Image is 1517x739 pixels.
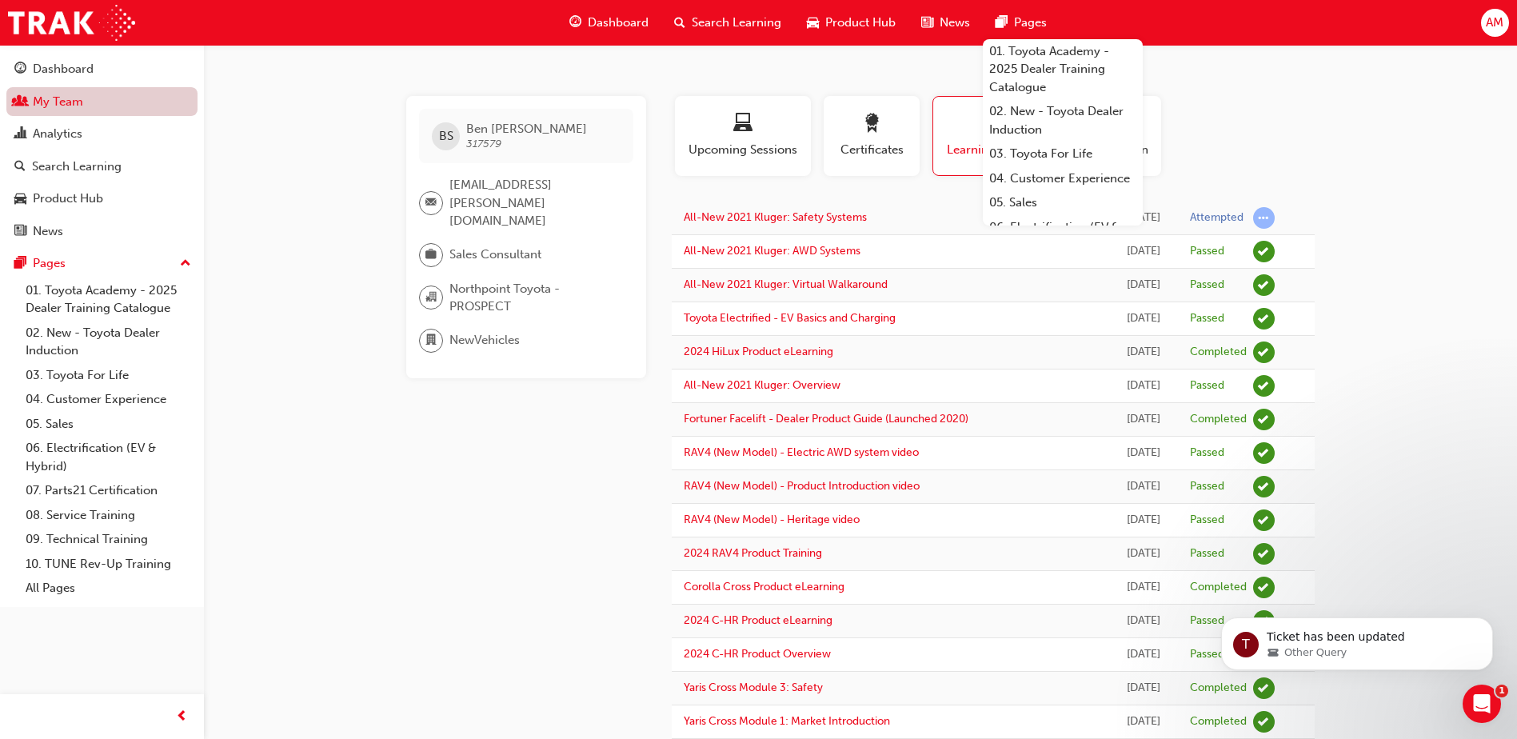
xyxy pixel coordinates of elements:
[940,14,970,32] span: News
[684,445,919,459] a: RAV4 (New Model) - Electric AWD system video
[1190,546,1224,561] div: Passed
[19,412,198,437] a: 05. Sales
[1190,210,1244,226] div: Attempted
[6,184,198,214] a: Product Hub
[684,278,888,291] a: All-New 2021 Kluger: Virtual Walkaround
[1190,311,1224,326] div: Passed
[1190,513,1224,528] div: Passed
[684,244,860,258] a: All-New 2021 Kluger: AWD Systems
[1253,509,1275,531] span: learningRecordVerb_PASS-icon
[569,13,581,33] span: guage-icon
[439,127,453,146] span: BS
[1122,276,1166,294] div: Fri Aug 22 2025 15:38:08 GMT+0930 (Australian Central Standard Time)
[19,387,198,412] a: 04. Customer Experience
[1122,545,1166,563] div: Fri Aug 22 2025 11:38:43 GMT+0930 (Australian Central Standard Time)
[14,62,26,77] span: guage-icon
[684,412,968,425] a: Fortuner Facelift - Dealer Product Guide (Launched 2020)
[6,249,198,278] button: Pages
[6,54,198,84] a: Dashboard
[824,96,920,176] button: Certificates
[684,613,832,627] a: 2024 C-HR Product eLearning
[425,330,437,351] span: department-icon
[14,127,26,142] span: chart-icon
[983,190,1143,215] a: 05. Sales
[1253,375,1275,397] span: learningRecordVerb_PASS-icon
[983,215,1143,258] a: 06. Electrification (EV & Hybrid)
[1122,713,1166,731] div: Fri Aug 22 2025 10:33:16 GMT+0930 (Australian Central Standard Time)
[176,707,188,727] span: prev-icon
[14,160,26,174] span: search-icon
[1253,207,1275,229] span: learningRecordVerb_ATTEMPT-icon
[661,6,794,39] a: search-iconSearch Learning
[1253,577,1275,598] span: learningRecordVerb_COMPLETE-icon
[8,5,135,41] img: Trak
[1190,613,1224,629] div: Passed
[1253,476,1275,497] span: learningRecordVerb_PASS-icon
[449,176,621,230] span: [EMAIL_ADDRESS][PERSON_NAME][DOMAIN_NAME]
[1190,681,1247,696] div: Completed
[19,278,198,321] a: 01. Toyota Academy - 2025 Dealer Training Catalogue
[1481,9,1509,37] button: AM
[684,345,833,358] a: 2024 HiLux Product eLearning
[996,13,1008,33] span: pages-icon
[983,99,1143,142] a: 02. New - Toyota Dealer Induction
[684,647,831,661] a: 2024 C-HR Product Overview
[425,287,437,308] span: organisation-icon
[19,527,198,552] a: 09. Technical Training
[33,254,66,273] div: Pages
[1122,477,1166,496] div: Fri Aug 22 2025 11:43:15 GMT+0930 (Australian Central Standard Time)
[983,166,1143,191] a: 04. Customer Experience
[945,141,1040,159] span: Learning History
[794,6,908,39] a: car-iconProduct Hub
[807,13,819,33] span: car-icon
[6,119,198,149] a: Analytics
[675,96,811,176] button: Upcoming Sessions
[1122,444,1166,462] div: Fri Aug 22 2025 11:44:59 GMT+0930 (Australian Central Standard Time)
[1190,580,1247,595] div: Completed
[1190,244,1224,259] div: Passed
[687,141,799,159] span: Upcoming Sessions
[449,331,520,350] span: NewVehicles
[684,714,890,728] a: Yaris Cross Module 1: Market Introduction
[684,546,822,560] a: 2024 RAV4 Product Training
[983,142,1143,166] a: 03. Toyota For Life
[19,552,198,577] a: 10. TUNE Rev-Up Training
[1122,377,1166,395] div: Fri Aug 22 2025 12:14:03 GMT+0930 (Australian Central Standard Time)
[557,6,661,39] a: guage-iconDashboard
[1253,342,1275,363] span: learningRecordVerb_COMPLETE-icon
[466,137,501,150] span: 317579
[6,217,198,246] a: News
[1122,511,1166,529] div: Fri Aug 22 2025 11:40:39 GMT+0930 (Australian Central Standard Time)
[14,192,26,206] span: car-icon
[33,125,82,143] div: Analytics
[908,6,983,39] a: news-iconNews
[1190,647,1224,662] div: Passed
[1253,711,1275,733] span: learningRecordVerb_COMPLETE-icon
[19,576,198,601] a: All Pages
[1253,409,1275,430] span: learningRecordVerb_COMPLETE-icon
[1190,479,1224,494] div: Passed
[425,245,437,266] span: briefcase-icon
[180,254,191,274] span: up-icon
[32,158,122,176] div: Search Learning
[983,39,1143,100] a: 01. Toyota Academy - 2025 Dealer Training Catalogue
[1253,274,1275,296] span: learningRecordVerb_PASS-icon
[6,87,198,117] a: My Team
[19,363,198,388] a: 03. Toyota For Life
[921,13,933,33] span: news-icon
[1190,278,1224,293] div: Passed
[1463,685,1501,723] iframe: Intercom live chat
[6,152,198,182] a: Search Learning
[449,246,541,264] span: Sales Consultant
[1122,578,1166,597] div: Fri Aug 22 2025 11:29:10 GMT+0930 (Australian Central Standard Time)
[1122,209,1166,227] div: Fri Aug 22 2025 16:20:35 GMT+0930 (Australian Central Standard Time)
[1190,412,1247,427] div: Completed
[1197,584,1517,696] iframe: Intercom notifications message
[1122,343,1166,362] div: Fri Aug 22 2025 12:35:07 GMT+0930 (Australian Central Standard Time)
[1253,241,1275,262] span: learningRecordVerb_PASS-icon
[1495,685,1508,697] span: 1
